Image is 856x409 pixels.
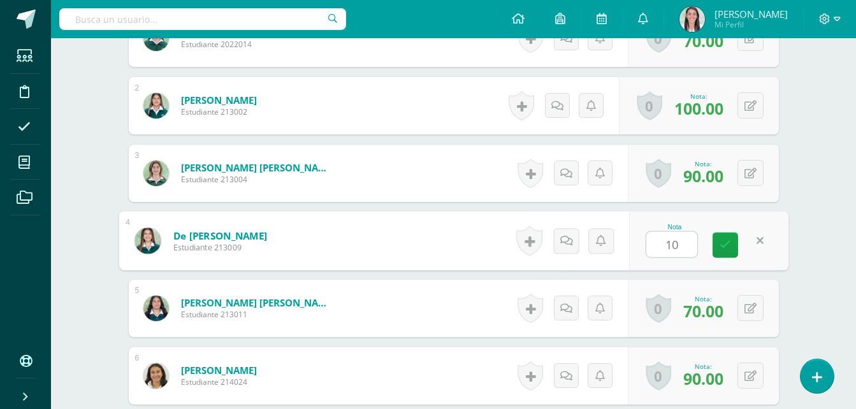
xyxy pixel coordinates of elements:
div: Nota: [683,362,723,371]
a: 0 [646,24,671,53]
div: Nota [646,224,704,231]
a: 0 [646,361,671,391]
span: Estudiante 213004 [181,174,334,185]
span: [PERSON_NAME] [715,8,788,20]
span: 100.00 [674,97,723,119]
span: Estudiante 213002 [181,106,257,117]
span: 90.00 [683,368,723,389]
img: c60824b8cfacba7b1b1594c9ac331b9b.png [143,363,169,389]
a: [PERSON_NAME] [PERSON_NAME] [181,296,334,309]
div: Nota: [683,294,723,303]
span: Estudiante 214024 [181,377,257,387]
a: de [PERSON_NAME] [173,229,266,242]
span: Mi Perfil [715,19,788,30]
img: fb2f8d492602f7e9b19479acfb25a763.png [134,227,161,254]
a: 0 [637,91,662,120]
span: 90.00 [683,165,723,187]
img: 8670e599328e1b651da57b5535759df0.png [143,296,169,321]
span: Estudiante 213009 [173,242,266,254]
a: [PERSON_NAME] [181,94,257,106]
input: 0-100.0 [646,232,697,257]
img: 05e2717679359c3267a54ebd06b84e64.png [143,161,169,186]
img: 5e4a5e14f90d64e2256507fcb5a9ae0c.png [143,93,169,118]
a: 0 [646,294,671,323]
a: 0 [646,159,671,188]
span: 70.00 [683,300,723,322]
div: Nota: [674,92,723,101]
a: [PERSON_NAME] [181,364,257,377]
input: Busca un usuario... [59,8,346,30]
div: Nota: [683,159,723,168]
a: [PERSON_NAME] [PERSON_NAME] [181,161,334,174]
span: Estudiante 213011 [181,309,334,320]
img: 7104dee1966dece4cb994d866b427164.png [679,6,705,32]
span: Estudiante 2022014 [181,39,334,50]
span: 70.00 [683,30,723,52]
